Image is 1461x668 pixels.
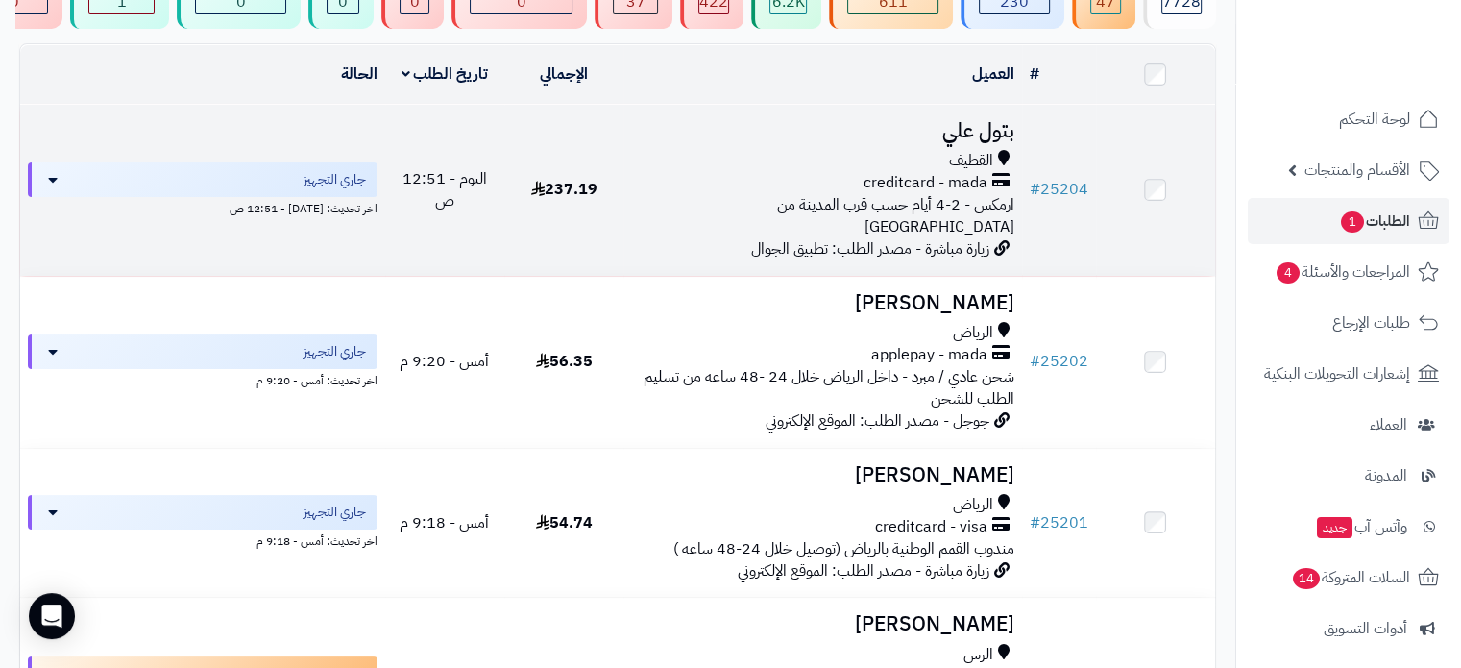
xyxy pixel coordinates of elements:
[400,350,489,373] span: أمس - 9:20 م
[949,150,993,172] span: القطيف
[341,62,377,86] a: الحالة
[1339,208,1410,235] span: الطلبات
[1332,309,1410,336] span: طلبات الإرجاع
[751,237,989,260] span: زيارة مباشرة - مصدر الطلب: تطبيق الجوال
[536,511,593,534] span: 54.74
[1304,157,1410,184] span: الأقسام والمنتجات
[1030,350,1088,373] a: #25202
[1248,555,1449,601] a: السلات المتروكة14
[1248,606,1449,652] a: أدوات التسويق
[631,613,1013,635] h3: [PERSON_NAME]
[1293,568,1320,589] span: 14
[304,170,366,189] span: جاري التجهيز
[777,193,1014,238] span: ارمكس - 2-4 أيام حسب قرب المدينة من [GEOGRAPHIC_DATA]
[28,369,377,389] div: اخر تحديث: أمس - 9:20 م
[1030,350,1040,373] span: #
[871,344,987,366] span: applepay - mada
[1315,513,1407,540] span: وآتس آب
[631,292,1013,314] h3: [PERSON_NAME]
[963,644,993,666] span: الرس
[1264,360,1410,387] span: إشعارات التحويلات البنكية
[1248,249,1449,295] a: المراجعات والأسئلة4
[28,197,377,217] div: اخر تحديث: [DATE] - 12:51 ص
[400,511,489,534] span: أمس - 9:18 م
[1030,511,1088,534] a: #25201
[1248,96,1449,142] a: لوحة التحكم
[953,322,993,344] span: الرياض
[1291,564,1410,591] span: السلات المتروكة
[1341,211,1364,233] span: 1
[631,464,1013,486] h3: [PERSON_NAME]
[1030,178,1040,201] span: #
[875,516,987,538] span: creditcard - visa
[1248,402,1449,448] a: العملاء
[1248,351,1449,397] a: إشعارات التحويلات البنكية
[766,409,989,433] span: جوجل - مصدر الطلب: الموقع الإلكتروني
[972,62,1014,86] a: العميل
[531,178,597,201] span: 237.19
[28,530,377,550] div: اخر تحديث: أمس - 9:18 م
[644,365,1014,410] span: شحن عادي / مبرد - داخل الرياض خلال 24 -48 ساعه من تسليم الطلب للشحن
[1324,615,1407,642] span: أدوات التسويق
[1248,198,1449,244] a: الطلبات1
[631,120,1013,142] h3: بتول علي
[540,62,588,86] a: الإجمالي
[1030,62,1039,86] a: #
[1030,178,1088,201] a: #25204
[673,537,1014,560] span: مندوب القمم الوطنية بالرياض (توصيل خلال 24-48 ساعه )
[1248,453,1449,499] a: المدونة
[402,167,487,212] span: اليوم - 12:51 ص
[304,342,366,361] span: جاري التجهيز
[1339,106,1410,133] span: لوحة التحكم
[536,350,593,373] span: 56.35
[1030,511,1040,534] span: #
[1248,300,1449,346] a: طلبات الإرجاع
[402,62,489,86] a: تاريخ الطلب
[1275,259,1410,285] span: المراجعات والأسئلة
[1248,504,1449,550] a: وآتس آبجديد
[304,503,366,522] span: جاري التجهيز
[29,593,75,639] div: Open Intercom Messenger
[864,172,987,194] span: creditcard - mada
[1365,462,1407,489] span: المدونة
[953,494,993,516] span: الرياض
[1317,517,1352,538] span: جديد
[1370,411,1407,438] span: العملاء
[1277,262,1300,284] span: 4
[738,559,989,582] span: زيارة مباشرة - مصدر الطلب: الموقع الإلكتروني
